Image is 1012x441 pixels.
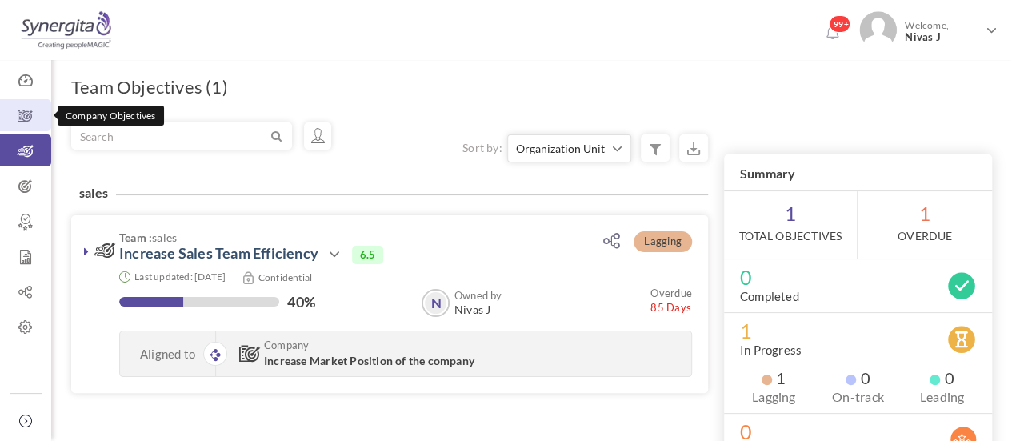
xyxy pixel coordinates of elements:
small: Export [679,134,708,162]
a: Increase Sales Team Efficiency [119,244,318,262]
span: Increase Market Position of the company [264,354,474,367]
button: Organization Unit [507,134,631,162]
label: Lagging [740,389,808,405]
label: Total Objectives [739,228,842,244]
span: Company [264,339,555,351]
label: On-track [824,389,892,405]
a: Photo Welcome,Nivas J [853,5,1004,52]
span: Welcome, [897,11,984,51]
span: 1 [740,323,976,339]
span: 6.5 [352,246,384,263]
span: Nivas J [454,303,502,316]
label: OverDue [898,228,952,244]
label: Completed [740,288,799,304]
span: Organization Unit [516,141,610,157]
img: Logo [18,10,114,50]
small: Confidential [258,271,312,283]
b: Team : [119,231,152,244]
small: Last updated: [DATE] [134,271,226,283]
label: In Progress [740,342,802,358]
span: 1 [858,191,992,259]
label: Sort by: [462,140,502,156]
i: Filter [650,142,661,157]
small: Overdue [650,287,691,299]
span: 0 [740,423,976,439]
div: Aligned to [120,331,216,376]
span: Nivas J [905,31,980,43]
span: 0 [930,370,954,386]
span: 1 [724,191,858,259]
label: 40% [287,294,315,310]
h3: Summary [724,154,992,191]
span: 0 [740,269,976,285]
a: Notifications [819,21,845,46]
a: Objectives assigned to me [304,122,331,150]
small: 85 Days [650,286,691,315]
div: Company Objectives [58,106,164,126]
span: 1 [762,370,786,386]
b: Owned by [454,289,502,302]
span: 99+ [829,15,850,33]
img: Photo [859,11,897,49]
span: Lagging [634,231,691,252]
input: Search [72,123,268,149]
span: 0 [846,370,870,386]
label: Leading [908,389,976,405]
h4: sales [71,186,116,200]
a: N [423,291,448,315]
h1: Team Objectives (1) [71,76,228,98]
span: sales [119,231,556,243]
